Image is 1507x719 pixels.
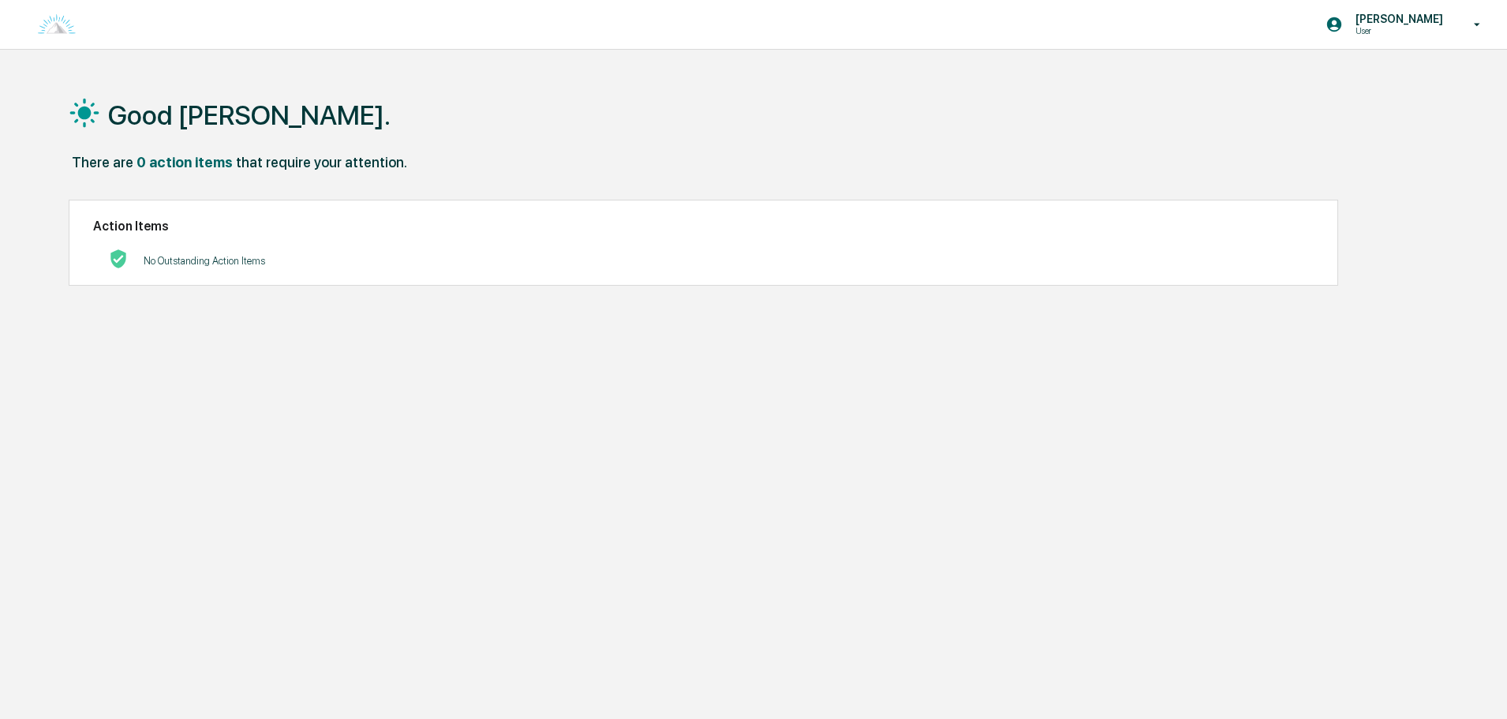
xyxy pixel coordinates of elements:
h1: Good [PERSON_NAME]. [108,99,391,131]
img: logo [38,14,76,36]
p: User [1343,25,1451,36]
p: [PERSON_NAME] [1343,13,1451,25]
div: 0 action items [136,154,233,170]
div: that require your attention. [236,154,407,170]
p: No Outstanding Action Items [144,255,265,267]
h2: Action Items [93,219,1314,234]
img: No Actions logo [109,249,128,268]
div: There are [72,154,133,170]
